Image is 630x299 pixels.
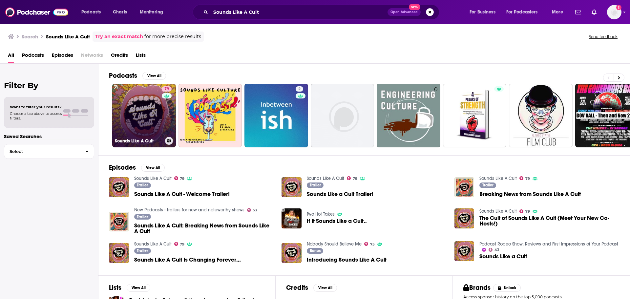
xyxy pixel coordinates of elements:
[113,8,127,17] span: Charts
[180,177,184,180] span: 79
[134,223,274,234] a: Sounds Like A Cult: Breaking News from Sounds Like A Cult
[134,207,244,213] a: New Podcasts - trailers for new and noteworthy shows
[463,284,491,292] h2: Brands
[199,5,446,20] div: Search podcasts, credits, & more...
[454,208,474,228] img: The Cult of Sounds Like A Cult (Meet Your New Co-Hosts!)
[144,33,201,40] span: for more precise results
[244,84,308,147] a: 2
[479,208,517,214] a: Sounds Like A Cult
[493,284,521,292] button: Unlock
[454,241,474,261] a: Sounds Like a Cult
[519,209,530,213] a: 79
[109,284,121,292] h2: Lists
[247,208,258,212] a: 53
[307,218,367,224] a: If It Sounds Like a Cult..
[573,7,584,18] a: Show notifications dropdown
[282,177,302,197] img: Sounds Like a Cult Trailer!
[286,284,308,292] h2: Credits
[547,7,571,17] button: open menu
[95,33,143,40] a: Try an exact match
[307,176,344,181] a: Sounds Like A Cult
[134,241,172,247] a: Sounds Like A Cult
[502,7,547,17] button: open menu
[607,5,621,19] button: Show profile menu
[296,86,303,92] a: 2
[465,7,504,17] button: open menu
[81,50,103,63] span: Networks
[109,163,136,172] h2: Episodes
[409,4,421,10] span: New
[52,50,73,63] a: Episodes
[434,86,438,145] div: 0
[112,84,176,147] a: 79Sounds Like A Cult
[142,72,166,80] button: View All
[388,8,421,16] button: Open AdvancedNew
[587,34,619,39] button: Send feedback
[525,210,530,213] span: 79
[589,7,599,18] a: Show notifications dropdown
[307,241,362,247] a: Nobody Should Believe Me
[286,284,337,292] a: CreditsView All
[4,81,94,90] h2: Filter By
[164,86,169,93] span: 79
[134,257,241,263] a: Sounds Like A Cult Is Changing Forever…
[390,11,418,14] span: Open Advanced
[5,6,68,18] img: Podchaser - Follow, Share and Rate Podcasts
[10,111,62,120] span: Choose a tab above to access filters.
[454,177,474,197] img: Breaking News from Sounds Like A Cult
[489,248,499,252] a: 43
[482,183,493,187] span: Trailer
[174,176,185,180] a: 79
[211,7,388,17] input: Search podcasts, credits, & more...
[81,8,101,17] span: Podcasts
[22,50,44,63] a: Podcasts
[109,72,166,80] a: PodcastsView All
[127,284,150,292] button: View All
[307,191,373,197] a: Sounds Like a Cult Trailer!
[310,249,321,253] span: Bonus
[22,33,38,40] h3: Search
[506,8,538,17] span: For Podcasters
[519,176,530,180] a: 79
[109,72,137,80] h2: Podcasts
[479,191,581,197] a: Breaking News from Sounds Like A Cult
[479,176,517,181] a: Sounds Like A Cult
[282,208,302,228] img: If It Sounds Like a Cult..
[479,254,527,259] a: Sounds Like a Cult
[135,7,172,17] button: open menu
[470,8,495,17] span: For Business
[370,243,375,246] span: 75
[109,212,129,232] img: Sounds Like A Cult: Breaking News from Sounds Like A Cult
[347,176,357,180] a: 79
[115,138,162,144] h3: Sounds Like A Cult
[109,7,131,17] a: Charts
[77,7,109,17] button: open menu
[307,257,387,263] a: Introducing Sounds Like A Cult
[298,86,301,93] span: 2
[310,183,321,187] span: Trailer
[134,176,172,181] a: Sounds Like A Cult
[10,105,62,109] span: Want to filter your results?
[282,243,302,263] img: Introducing Sounds Like A Cult
[109,163,165,172] a: EpisodesView All
[109,177,129,197] a: Sounds Like A Cult - Welcome Trailer!
[136,50,146,63] a: Lists
[109,243,129,263] a: Sounds Like A Cult Is Changing Forever…
[377,84,440,147] a: 0
[109,284,150,292] a: ListsView All
[137,249,148,253] span: Trailer
[353,177,357,180] span: 79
